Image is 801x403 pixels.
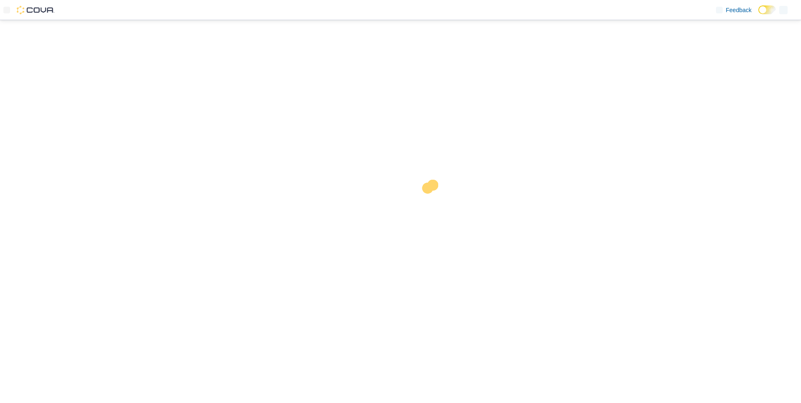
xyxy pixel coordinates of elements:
img: cova-loader [400,173,463,236]
img: Cova [17,6,54,14]
input: Dark Mode [758,5,776,14]
span: Feedback [726,6,752,14]
a: Feedback [713,2,755,18]
span: Dark Mode [758,14,759,15]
